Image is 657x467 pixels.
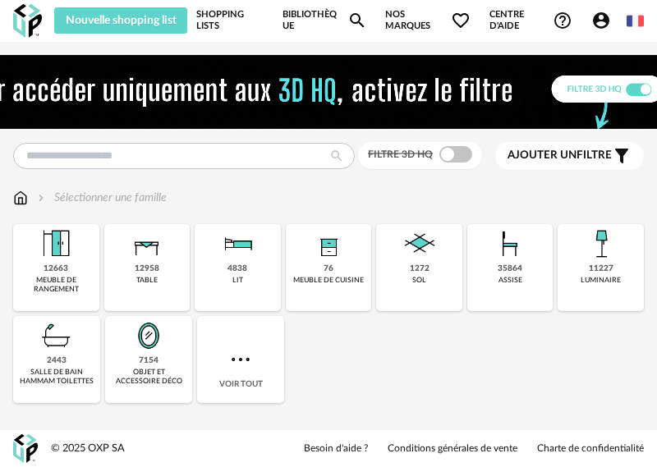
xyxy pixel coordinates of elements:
[13,4,42,38] img: OXP
[508,149,612,163] span: filtre
[581,224,621,263] img: Luminaire.png
[347,11,367,30] span: Magnify icon
[368,149,433,159] span: Filtre 3D HQ
[232,276,243,285] div: lit
[139,355,159,366] div: 7154
[581,276,621,285] div: luminaire
[388,442,517,456] a: Conditions générales de vente
[324,263,333,274] div: 76
[196,7,264,34] a: Shopping Lists
[412,276,426,285] div: sol
[498,263,522,274] div: 35864
[110,368,187,387] div: objet et accessoire déco
[66,15,177,26] span: Nouvelle shopping list
[136,276,158,285] div: table
[553,11,572,30] span: Help Circle Outline icon
[490,224,530,263] img: Assise.png
[498,276,522,285] div: assise
[129,316,168,355] img: Miroir.png
[13,434,38,463] img: OXP
[537,442,644,456] a: Charte de confidentialité
[34,190,48,206] img: svg+xml;base64,PHN2ZyB3aWR0aD0iMTYiIGhlaWdodD0iMTYiIHZpZXdCb3g9IjAgMCAxNiAxNiIgZmlsbD0ibm9uZSIgeG...
[410,263,430,274] div: 1272
[293,276,364,285] div: meuble de cuisine
[508,149,577,161] span: Ajouter un
[304,442,368,456] a: Besoin d'aide ?
[18,276,94,295] div: meuble de rangement
[627,12,644,30] img: fr
[451,11,471,30] span: Heart Outline icon
[13,190,28,206] img: svg+xml;base64,PHN2ZyB3aWR0aD0iMTYiIGhlaWdodD0iMTciIHZpZXdCb3g9IjAgMCAxNiAxNyIgZmlsbD0ibm9uZSIgeG...
[127,224,167,263] img: Table.png
[36,224,76,263] img: Meuble%20de%20rangement.png
[385,7,471,34] span: Nos marques
[227,263,247,274] div: 4838
[51,442,125,456] div: © 2025 OXP SA
[34,190,167,206] div: Sélectionner une famille
[495,142,644,170] button: Ajouter unfiltre Filter icon
[309,224,348,263] img: Rangement.png
[135,263,159,274] div: 12958
[54,7,187,34] button: Nouvelle shopping list
[197,316,284,403] div: Voir tout
[591,11,618,30] span: Account Circle icon
[489,9,573,33] span: Centre d'aideHelp Circle Outline icon
[218,224,257,263] img: Literie.png
[37,316,76,355] img: Salle%20de%20bain.png
[283,7,366,34] a: BibliothèqueMagnify icon
[400,224,439,263] img: Sol.png
[227,346,254,373] img: more.7b13dc1.svg
[47,355,67,366] div: 2443
[591,11,611,30] span: Account Circle icon
[44,263,68,274] div: 12663
[612,146,632,166] span: Filter icon
[589,263,613,274] div: 11227
[18,368,95,387] div: salle de bain hammam toilettes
